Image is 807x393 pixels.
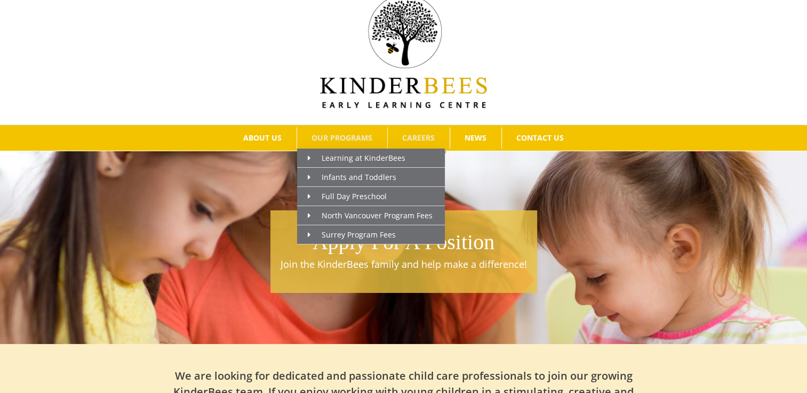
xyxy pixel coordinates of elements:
[297,149,445,168] a: Learning at KinderBees
[402,134,435,142] span: CAREERS
[311,134,372,142] span: OUR PROGRAMS
[243,134,282,142] span: ABOUT US
[450,127,501,149] a: NEWS
[297,187,445,206] a: Full Day Preschool
[516,134,564,142] span: CONTACT US
[308,153,405,163] span: Learning at KinderBees
[297,168,445,187] a: Infants and Toddlers
[502,127,579,149] a: CONTACT US
[276,257,532,272] p: Join the KinderBees family and help make a difference!
[297,127,387,149] a: OUR PROGRAMS
[276,227,532,257] h1: Apply For A Position
[308,230,396,240] span: Surrey Program Fees
[388,127,450,149] a: CAREERS
[308,172,396,182] span: Infants and Toddlers
[229,127,297,149] a: ABOUT US
[297,206,445,225] a: North Vancouver Program Fees
[308,191,387,201] span: Full Day Preschool
[297,225,445,244] a: Surrey Program Fees
[308,210,433,220] span: North Vancouver Program Fees
[465,134,486,142] span: NEWS
[16,125,791,151] nav: Main Menu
